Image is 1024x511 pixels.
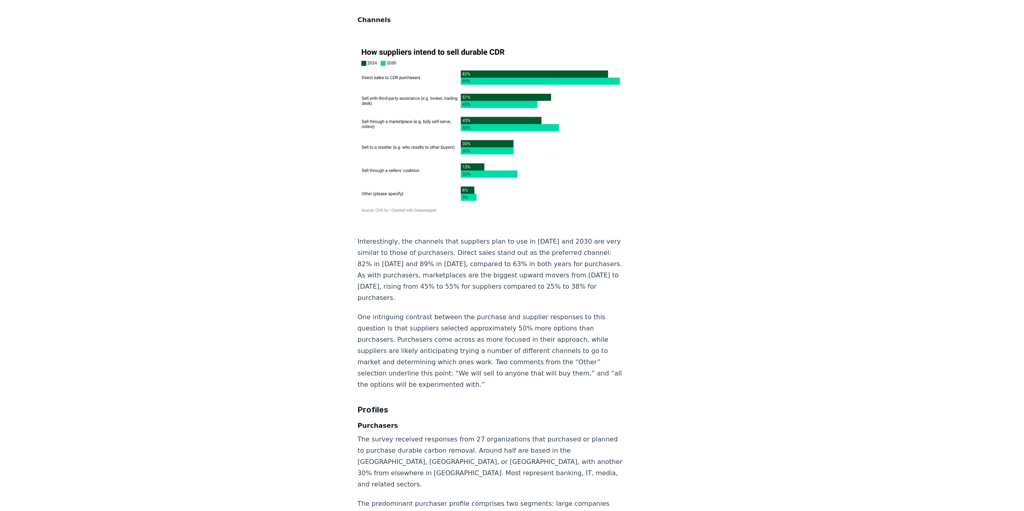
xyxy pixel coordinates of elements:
p: Interestingly, the channels that suppliers plan to use in [DATE] and 2030 are very similar to tho... [358,236,624,304]
strong: Purchasers [358,422,398,429]
p: One intriguing contrast between the purchase and supplier responses to this question is that supp... [358,312,624,390]
strong: Profiles [358,405,388,415]
img: blog post image [358,44,624,216]
strong: Channels [358,16,391,24]
p: The survey received responses from 27 organizations that purchased or planned to purchase durable... [358,434,624,490]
